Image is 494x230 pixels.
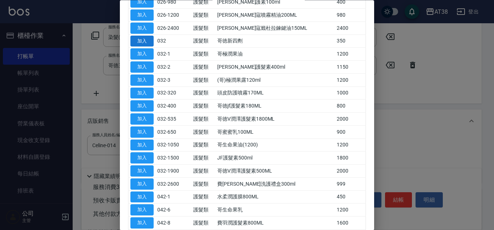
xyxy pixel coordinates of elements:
[130,101,154,112] button: 加入
[215,61,335,74] td: [PERSON_NAME]護髮素400ml
[155,22,191,35] td: 026-2400
[191,203,215,217] td: 護髮類
[155,113,191,126] td: 032-535
[191,139,215,152] td: 護髮類
[215,22,335,35] td: [PERSON_NAME]寇籤杜拉鍊鍵油150ML
[215,35,335,48] td: 哥徳新四劑
[191,74,215,87] td: 護髮類
[215,203,335,217] td: 哥生命果乳
[130,166,154,177] button: 加入
[191,126,215,139] td: 護髮類
[215,48,335,61] td: 哥極潤果油
[335,100,365,113] td: 800
[191,113,215,126] td: 護髮類
[191,178,215,191] td: 護髮類
[335,126,365,139] td: 900
[215,152,335,165] td: JF護髮素500ml
[155,9,191,22] td: 026-1200
[215,87,335,100] td: 頭皮防護噴霧170ML
[335,35,365,48] td: 350
[335,139,365,152] td: 1200
[335,152,365,165] td: 1800
[335,165,365,178] td: 2000
[130,218,154,229] button: 加入
[130,74,154,86] button: 加入
[335,113,365,126] td: 2000
[215,139,335,152] td: 哥生命果油(1200)
[155,100,191,113] td: 032-400
[130,114,154,125] button: 加入
[215,126,335,139] td: 哥蜜蜜乳100ML
[155,165,191,178] td: 032-1900
[155,152,191,165] td: 032-1500
[191,100,215,113] td: 護髮類
[335,87,365,100] td: 1000
[191,152,215,165] td: 護髮類
[335,217,365,230] td: 1600
[130,36,154,47] button: 加入
[130,178,154,190] button: 加入
[130,49,154,60] button: 加入
[191,61,215,74] td: 護髮類
[215,178,335,191] td: 費[PERSON_NAME]洗護禮盒300ml
[130,126,154,138] button: 加入
[215,9,335,22] td: [PERSON_NAME]寇噴霧精油200ML
[335,48,365,61] td: 1200
[191,9,215,22] td: 護髮類
[130,191,154,203] button: 加入
[155,191,191,204] td: 042-1
[215,113,335,126] td: 哥德V潤澤護髮素1800ML
[155,61,191,74] td: 032-2
[335,9,365,22] td: 980
[335,74,365,87] td: 1200
[335,61,365,74] td: 1150
[215,191,335,204] td: 水柔潤護膜800ML
[130,10,154,21] button: 加入
[191,48,215,61] td: 護髮類
[191,35,215,48] td: 護髮類
[130,205,154,216] button: 加入
[130,62,154,73] button: 加入
[130,140,154,151] button: 加入
[155,126,191,139] td: 032-650
[155,74,191,87] td: 032-3
[215,74,335,87] td: (哥)極潤果露120ml
[335,22,365,35] td: 2400
[191,217,215,230] td: 護髮類
[130,153,154,164] button: 加入
[130,23,154,34] button: 加入
[155,87,191,100] td: 032-320
[191,22,215,35] td: 護髮類
[155,178,191,191] td: 032-2600
[215,100,335,113] td: 哥德jf護髮素180ML
[191,191,215,204] td: 護髮類
[155,203,191,217] td: 042-6
[335,203,365,217] td: 1200
[215,165,335,178] td: 哥德V潤澤護髮素500ML
[335,178,365,191] td: 999
[155,35,191,48] td: 032
[191,165,215,178] td: 護髮類
[335,191,365,204] td: 450
[215,217,335,230] td: 費羽潤護髮素800ML
[191,87,215,100] td: 護髮類
[130,88,154,99] button: 加入
[155,217,191,230] td: 042-8
[155,139,191,152] td: 032-1050
[155,48,191,61] td: 032-1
